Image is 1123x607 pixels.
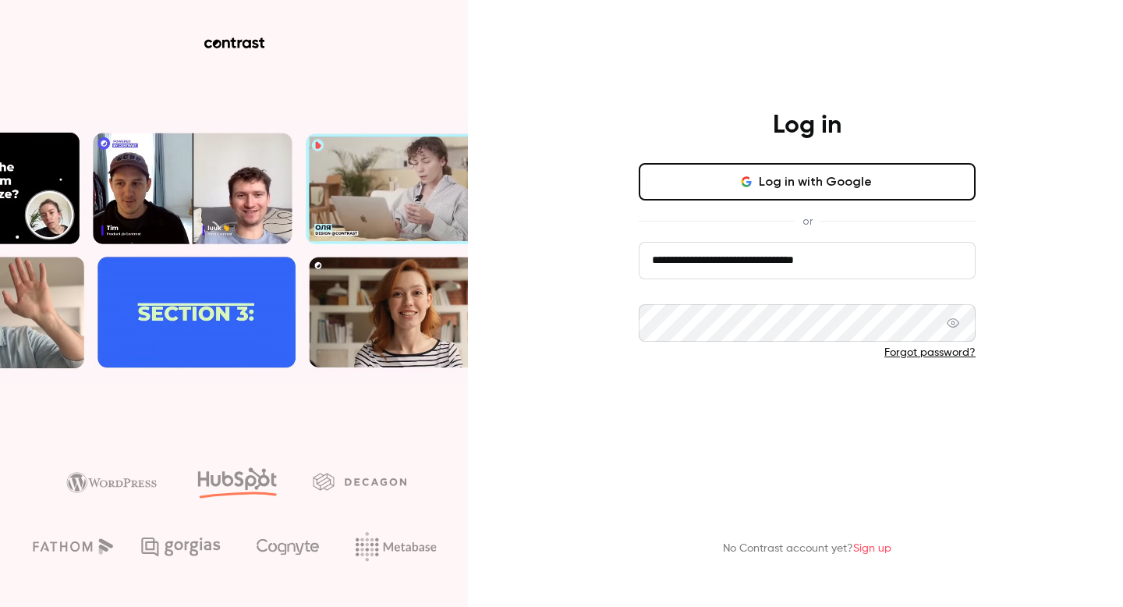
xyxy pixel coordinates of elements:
p: No Contrast account yet? [723,541,891,557]
img: decagon [313,473,406,490]
span: or [795,213,820,229]
a: Sign up [853,543,891,554]
h4: Log in [773,110,841,141]
a: Forgot password? [884,347,976,358]
button: Log in [639,385,976,423]
button: Log in with Google [639,163,976,201]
